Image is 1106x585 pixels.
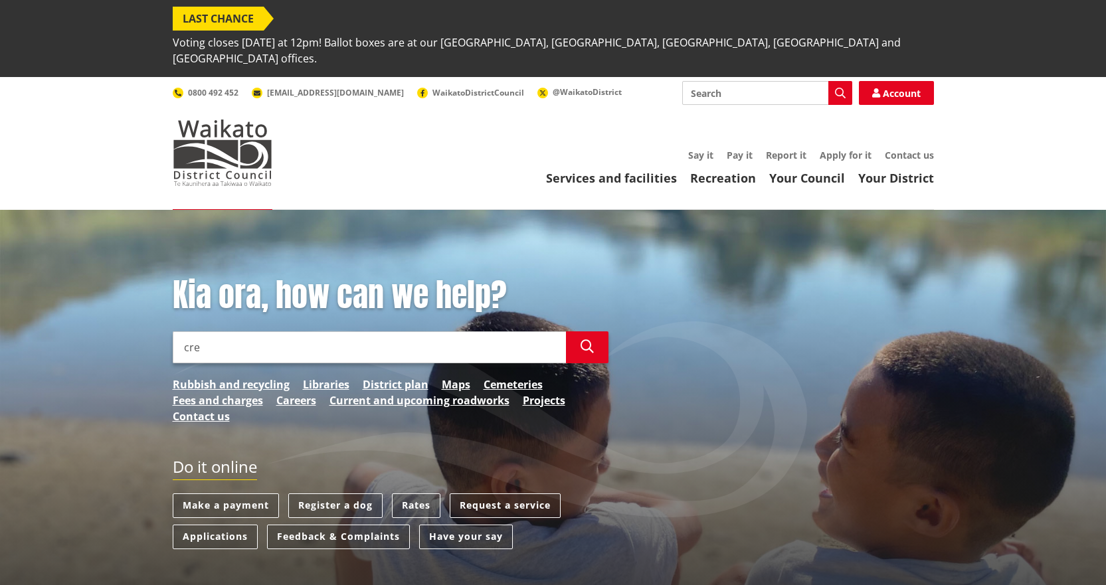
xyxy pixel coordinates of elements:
[442,376,470,392] a: Maps
[417,87,524,98] a: WaikatoDistrictCouncil
[173,87,238,98] a: 0800 492 452
[885,149,934,161] a: Contact us
[484,376,543,392] a: Cemeteries
[858,170,934,186] a: Your District
[432,87,524,98] span: WaikatoDistrictCouncil
[276,392,316,408] a: Careers
[173,458,257,481] h2: Do it online
[537,86,622,98] a: @WaikatoDistrict
[173,525,258,549] a: Applications
[252,87,404,98] a: [EMAIL_ADDRESS][DOMAIN_NAME]
[363,376,428,392] a: District plan
[288,493,383,518] a: Register a dog
[392,493,440,518] a: Rates
[419,525,513,549] a: Have your say
[859,81,934,105] a: Account
[173,493,279,518] a: Make a payment
[173,31,934,70] span: Voting closes [DATE] at 12pm! Ballot boxes are at our [GEOGRAPHIC_DATA], [GEOGRAPHIC_DATA], [GEOG...
[173,376,290,392] a: Rubbish and recycling
[769,170,845,186] a: Your Council
[267,525,410,549] a: Feedback & Complaints
[546,170,677,186] a: Services and facilities
[688,149,713,161] a: Say it
[188,87,238,98] span: 0800 492 452
[303,376,349,392] a: Libraries
[173,408,230,424] a: Contact us
[173,276,608,315] h1: Kia ora, how can we help?
[523,392,565,408] a: Projects
[267,87,404,98] span: [EMAIL_ADDRESS][DOMAIN_NAME]
[173,7,264,31] span: LAST CHANCE
[173,120,272,186] img: Waikato District Council - Te Kaunihera aa Takiwaa o Waikato
[173,331,566,363] input: Search input
[690,170,756,186] a: Recreation
[450,493,561,518] a: Request a service
[766,149,806,161] a: Report it
[553,86,622,98] span: @WaikatoDistrict
[820,149,872,161] a: Apply for it
[682,81,852,105] input: Search input
[173,392,263,408] a: Fees and charges
[329,392,509,408] a: Current and upcoming roadworks
[727,149,753,161] a: Pay it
